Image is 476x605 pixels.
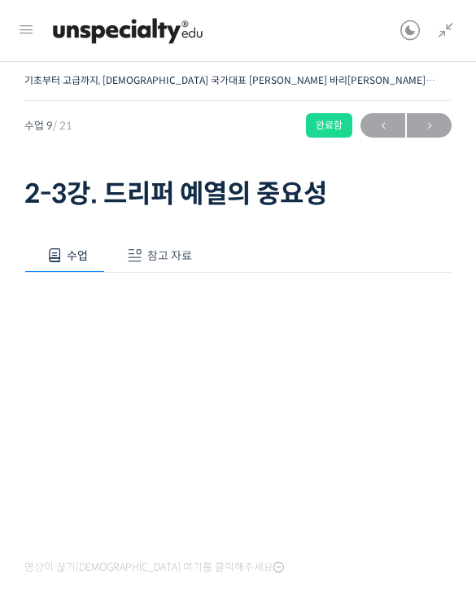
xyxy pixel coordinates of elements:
[147,248,192,263] span: 참고 자료
[407,113,452,138] a: 다음→
[24,561,284,574] span: 영상이 끊기[DEMOGRAPHIC_DATA] 여기를 클릭해주세요
[24,178,452,209] h1: 2-3강. 드리퍼 예열의 중요성
[24,121,72,131] span: 수업 9
[360,113,405,138] a: ←이전
[407,115,452,137] span: →
[53,119,72,133] span: / 21
[306,113,352,138] div: 완료함
[360,115,405,137] span: ←
[67,248,88,263] span: 수업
